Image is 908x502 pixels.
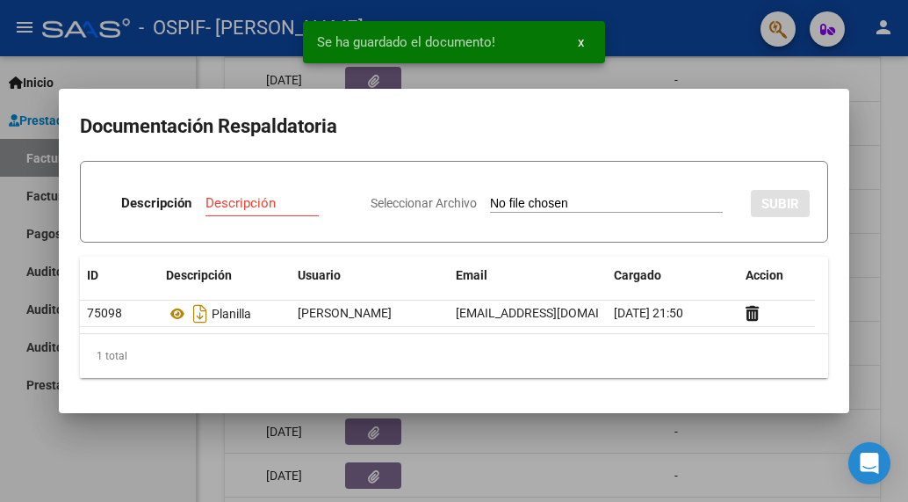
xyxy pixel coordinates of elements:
datatable-header-cell: Accion [739,257,826,295]
span: Email [456,268,487,282]
datatable-header-cell: ID [80,257,159,295]
h2: Documentación Respaldatoria [80,110,828,143]
span: Seleccionar Archivo [371,196,477,210]
span: SUBIR [761,196,799,212]
span: x [578,34,584,50]
div: 1 total [80,334,828,378]
span: Descripción [166,268,232,282]
datatable-header-cell: Descripción [159,257,291,295]
p: Descripción [121,193,191,214]
span: Se ha guardado el documento! [317,33,495,51]
span: [PERSON_NAME] [298,306,392,320]
button: SUBIR [751,190,810,217]
datatable-header-cell: Usuario [291,257,449,295]
datatable-header-cell: Cargado [607,257,739,295]
div: Open Intercom Messenger [848,442,890,484]
i: Descargar documento [189,300,212,328]
datatable-header-cell: Email [449,257,607,295]
span: Accion [746,268,783,282]
span: 75098 [87,306,122,320]
button: x [564,26,598,58]
span: ID [87,268,98,282]
span: Usuario [298,268,341,282]
span: Cargado [614,268,661,282]
div: Planilla [166,300,284,328]
span: [EMAIL_ADDRESS][DOMAIN_NAME] [456,306,651,320]
span: [DATE] 21:50 [614,306,683,320]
